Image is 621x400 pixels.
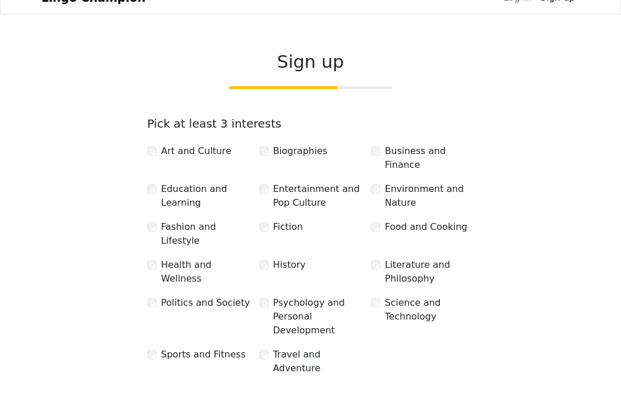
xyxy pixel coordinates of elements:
[161,220,250,248] label: Fashion and Lifestyle
[147,117,282,130] label: Pick at least 3 interests
[385,296,474,324] label: Science and Technology
[161,296,250,310] label: Politics and Society
[161,144,231,158] label: Art and Culture
[147,51,474,72] h2: Sign up
[385,220,467,234] label: Food and Cooking
[273,348,362,375] label: Travel and Adventure
[161,258,250,286] label: Health and Wellness
[273,296,362,337] label: Psychology and Personal Development
[161,348,246,361] label: Sports and Fitness
[385,182,474,210] label: Environment and Nature
[273,182,362,210] label: Entertainment and Pop Culture
[273,144,328,158] label: Biographies
[161,182,250,210] label: Education and Learning
[385,258,474,286] label: Literature and Philosophy
[273,220,303,234] label: Fiction
[385,144,474,172] label: Business and Finance
[273,258,306,272] label: History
